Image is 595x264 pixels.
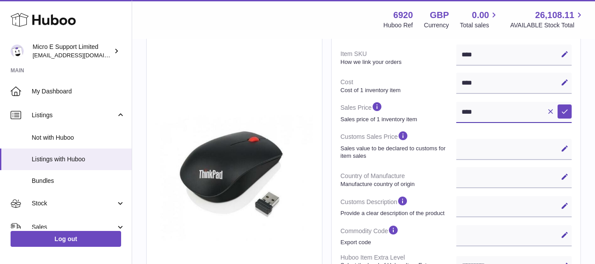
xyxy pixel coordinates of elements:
strong: Manufacture country of origin [340,180,454,188]
strong: How we link your orders [340,58,454,66]
span: 0.00 [472,9,489,21]
div: Micro E Support Limited [33,43,112,59]
div: Currency [424,21,449,30]
strong: Sales value to be declared to customs for item sales [340,145,454,160]
span: My Dashboard [32,87,125,96]
dt: Country of Manufacture [340,168,456,191]
img: $_57.JPG [155,115,313,241]
a: 26,108.11 AVAILABLE Stock Total [510,9,584,30]
dt: Customs Description [340,192,456,221]
span: Sales [32,223,116,231]
span: Listings [32,111,116,119]
a: Log out [11,231,121,247]
strong: 6920 [393,9,413,21]
span: 26,108.11 [535,9,574,21]
span: [EMAIL_ADDRESS][DOMAIN_NAME] [33,52,129,59]
span: Stock [32,199,116,208]
strong: Cost of 1 inventory item [340,86,454,94]
strong: Sales price of 1 inventory item [340,115,454,123]
span: Listings with Huboo [32,155,125,164]
strong: GBP [430,9,449,21]
span: Total sales [460,21,499,30]
dt: Cost [340,74,456,97]
dt: Item SKU [340,46,456,69]
dt: Commodity Code [340,221,456,250]
dt: Sales Price [340,97,456,126]
dt: Customs Sales Price [340,126,456,163]
strong: Provide a clear description of the product [340,209,454,217]
span: Not with Huboo [32,134,125,142]
a: 0.00 Total sales [460,9,499,30]
img: contact@micropcsupport.com [11,45,24,58]
span: Bundles [32,177,125,185]
span: AVAILABLE Stock Total [510,21,584,30]
div: Huboo Ref [384,21,413,30]
strong: Export code [340,238,454,246]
